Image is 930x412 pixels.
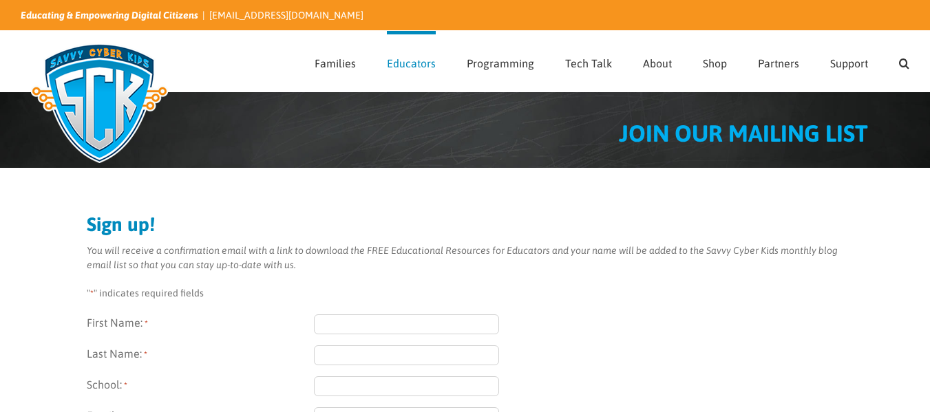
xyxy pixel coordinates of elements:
[87,314,314,334] label: First Name:
[87,245,838,270] em: You will receive a confirmation email with a link to download the FREE Educational Resources for ...
[643,31,672,91] a: About
[565,58,612,69] span: Tech Talk
[830,58,868,69] span: Support
[87,376,314,396] label: School:
[467,31,534,91] a: Programming
[87,215,844,234] h2: Sign up!
[758,58,799,69] span: Partners
[565,31,612,91] a: Tech Talk
[315,58,356,69] span: Families
[758,31,799,91] a: Partners
[315,31,909,91] nav: Main Menu
[703,58,727,69] span: Shop
[467,58,534,69] span: Programming
[387,31,436,91] a: Educators
[703,31,727,91] a: Shop
[619,120,868,147] span: JOIN OUR MAILING LIST
[899,31,909,91] a: Search
[21,10,198,21] i: Educating & Empowering Digital Citizens
[315,31,356,91] a: Families
[830,31,868,91] a: Support
[87,286,844,301] p: " " indicates required fields
[643,58,672,69] span: About
[21,34,178,172] img: Savvy Cyber Kids Logo
[209,10,363,21] a: [EMAIL_ADDRESS][DOMAIN_NAME]
[87,345,314,365] label: Last Name:
[387,58,436,69] span: Educators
